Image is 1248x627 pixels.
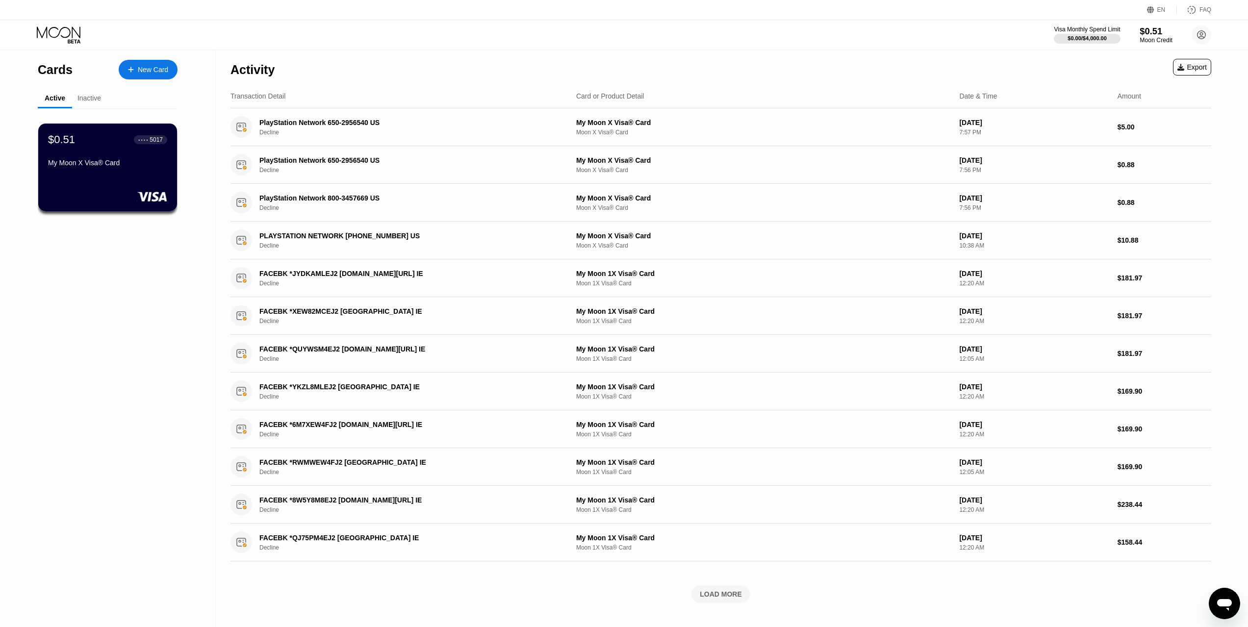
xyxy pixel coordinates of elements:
div: 7:56 PM [959,204,1109,211]
div: FACEBK *RWMWEW4FJ2 [GEOGRAPHIC_DATA] IE [259,458,542,466]
div: Decline [259,129,563,136]
div: $0.51 [48,133,75,146]
div: ● ● ● ● [138,138,148,141]
div: Decline [259,167,563,174]
div: $169.90 [1118,387,1211,395]
div: PlayStation Network 650-2956540 USDeclineMy Moon X Visa® CardMoon X Visa® Card[DATE]7:57 PM$5.00 [230,108,1211,146]
div: FACEBK *6M7XEW4FJ2 [DOMAIN_NAME][URL] IE [259,421,542,428]
div: 5017 [150,136,163,143]
div: 12:05 AM [959,469,1109,476]
div: Inactive [77,94,101,102]
div: Decline [259,204,563,211]
div: Decline [259,280,563,287]
div: Moon 1X Visa® Card [576,469,951,476]
div: 7:56 PM [959,167,1109,174]
div: FAQ [1199,6,1211,13]
div: FACEBK *RWMWEW4FJ2 [GEOGRAPHIC_DATA] IEDeclineMy Moon 1X Visa® CardMoon 1X Visa® Card[DATE]12:05 ... [230,448,1211,486]
div: [DATE] [959,383,1109,391]
div: 12:20 AM [959,393,1109,400]
div: [DATE] [959,307,1109,315]
div: My Moon 1X Visa® Card [576,496,951,504]
div: PlayStation Network 650-2956540 US [259,119,542,126]
div: 12:20 AM [959,280,1109,287]
div: Decline [259,544,563,551]
div: New Card [119,60,178,79]
div: Transaction Detail [230,92,285,100]
div: My Moon X Visa® Card [48,159,167,167]
div: My Moon 1X Visa® Card [576,270,951,277]
div: 12:20 AM [959,506,1109,513]
div: [DATE] [959,458,1109,466]
div: [DATE] [959,534,1109,542]
div: FACEBK *QUYWSM4EJ2 [DOMAIN_NAME][URL] IEDeclineMy Moon 1X Visa® CardMoon 1X Visa® Card[DATE]12:05... [230,335,1211,373]
div: [DATE] [959,270,1109,277]
div: FACEBK *6M7XEW4FJ2 [DOMAIN_NAME][URL] IEDeclineMy Moon 1X Visa® CardMoon 1X Visa® Card[DATE]12:20... [230,410,1211,448]
div: Moon 1X Visa® Card [576,318,951,325]
div: $0.88 [1118,199,1211,206]
div: FACEBK *XEW82MCEJ2 [GEOGRAPHIC_DATA] IEDeclineMy Moon 1X Visa® CardMoon 1X Visa® Card[DATE]12:20 ... [230,297,1211,335]
div: Visa Monthly Spend Limit$0.00/$4,000.00 [1054,26,1120,44]
div: Moon Credit [1140,37,1172,44]
div: FACEBK *QJ75PM4EJ2 [GEOGRAPHIC_DATA] IEDeclineMy Moon 1X Visa® CardMoon 1X Visa® Card[DATE]12:20 ... [230,524,1211,561]
div: Export [1177,63,1207,71]
div: Active [45,94,65,102]
div: Amount [1118,92,1141,100]
div: Activity [230,63,275,77]
div: $0.51● ● ● ●5017My Moon X Visa® Card [38,124,177,211]
div: $5.00 [1118,123,1211,131]
div: Decline [259,242,563,249]
div: $0.51 [1140,26,1172,36]
div: EN [1147,5,1177,15]
div: My Moon 1X Visa® Card [576,534,951,542]
div: $181.97 [1118,274,1211,282]
div: Decline [259,506,563,513]
div: Date & Time [959,92,997,100]
div: [DATE] [959,232,1109,240]
div: FACEBK *JYDKAMLEJ2 [DOMAIN_NAME][URL] IE [259,270,542,277]
div: Decline [259,318,563,325]
div: My Moon X Visa® Card [576,194,951,202]
div: Moon X Visa® Card [576,204,951,211]
div: Moon 1X Visa® Card [576,393,951,400]
div: My Moon X Visa® Card [576,119,951,126]
div: Moon 1X Visa® Card [576,355,951,362]
iframe: Button to launch messaging window, conversation in progress [1209,588,1240,619]
div: [DATE] [959,496,1109,504]
div: 12:20 AM [959,318,1109,325]
div: Moon 1X Visa® Card [576,431,951,438]
div: PlayStation Network 650-2956540 USDeclineMy Moon X Visa® CardMoon X Visa® Card[DATE]7:56 PM$0.88 [230,146,1211,184]
div: $169.90 [1118,425,1211,433]
div: $181.97 [1118,350,1211,357]
div: Decline [259,355,563,362]
div: PlayStation Network 800-3457669 USDeclineMy Moon X Visa® CardMoon X Visa® Card[DATE]7:56 PM$0.88 [230,184,1211,222]
div: FACEBK *YKZL8MLEJ2 [GEOGRAPHIC_DATA] IE [259,383,542,391]
div: [DATE] [959,156,1109,164]
div: Decline [259,431,563,438]
div: 12:20 AM [959,431,1109,438]
div: FACEBK *YKZL8MLEJ2 [GEOGRAPHIC_DATA] IEDeclineMy Moon 1X Visa® CardMoon 1X Visa® Card[DATE]12:20 ... [230,373,1211,410]
div: 10:38 AM [959,242,1109,249]
div: 7:57 PM [959,129,1109,136]
div: My Moon 1X Visa® Card [576,383,951,391]
div: My Moon 1X Visa® Card [576,307,951,315]
div: Moon X Visa® Card [576,167,951,174]
div: Moon 1X Visa® Card [576,544,951,551]
div: Decline [259,393,563,400]
div: My Moon 1X Visa® Card [576,458,951,466]
div: PLAYSTATION NETWORK [PHONE_NUMBER] US [259,232,542,240]
div: 12:05 AM [959,355,1109,362]
div: PLAYSTATION NETWORK [PHONE_NUMBER] USDeclineMy Moon X Visa® CardMoon X Visa® Card[DATE]10:38 AM$1... [230,222,1211,259]
div: FAQ [1177,5,1211,15]
div: Moon 1X Visa® Card [576,280,951,287]
div: PlayStation Network 800-3457669 US [259,194,542,202]
div: [DATE] [959,421,1109,428]
div: [DATE] [959,119,1109,126]
div: FACEBK *QJ75PM4EJ2 [GEOGRAPHIC_DATA] IE [259,534,542,542]
div: $0.00 / $4,000.00 [1068,35,1107,41]
div: My Moon X Visa® Card [576,232,951,240]
div: FACEBK *QUYWSM4EJ2 [DOMAIN_NAME][URL] IE [259,345,542,353]
div: Moon 1X Visa® Card [576,506,951,513]
div: LOAD MORE [700,590,742,599]
div: My Moon 1X Visa® Card [576,345,951,353]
